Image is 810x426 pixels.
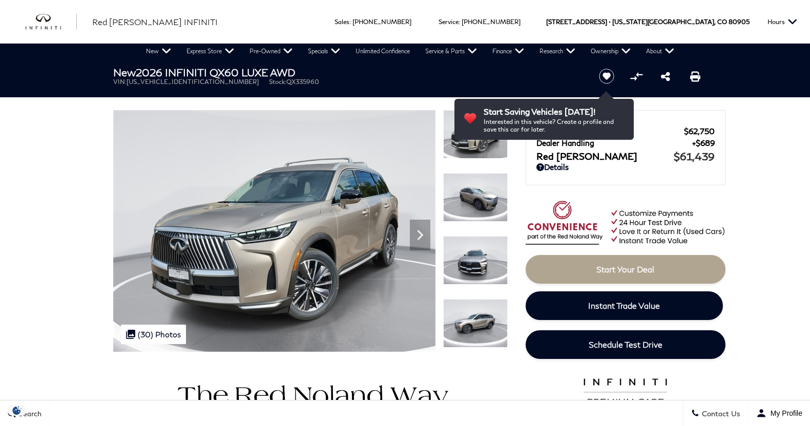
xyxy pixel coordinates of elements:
a: Details [536,162,715,172]
span: Instant Trade Value [588,301,660,310]
a: [PHONE_NUMBER] [462,18,521,26]
span: VIN: [113,78,127,86]
a: Red [PERSON_NAME] $61,439 [536,150,715,162]
a: New [138,44,179,59]
img: INFINITI [26,14,77,30]
a: Pre-Owned [242,44,300,59]
span: QX335960 [286,78,319,86]
span: Dealer Handling [536,138,692,147]
span: [US_VEHICLE_IDENTIFICATION_NUMBER] [127,78,259,86]
img: New 2026 WARM TITANIUM INFINITI LUXE AWD image 1 [113,110,435,352]
section: Click to Open Cookie Consent Modal [5,405,29,416]
span: Red [PERSON_NAME] INFINITI [92,17,218,27]
a: Research [532,44,583,59]
a: infiniti [26,14,77,30]
span: Sales [335,18,349,26]
span: $62,750 [684,126,715,136]
span: Service [439,18,459,26]
h1: 2026 INFINITI QX60 LUXE AWD [113,67,582,78]
img: New 2026 WARM TITANIUM INFINITI LUXE AWD image 1 [443,110,508,159]
span: Search [16,409,41,418]
img: New 2026 WARM TITANIUM INFINITI LUXE AWD image 2 [443,173,508,222]
span: Contact Us [699,409,740,418]
a: Start Your Deal [526,255,725,284]
a: Ownership [583,44,638,59]
strong: New [113,66,136,78]
a: About [638,44,682,59]
a: Dealer Handling $689 [536,138,715,147]
a: Unlimited Confidence [348,44,418,59]
button: Compare vehicle [629,69,644,84]
span: Stock: [269,78,286,86]
a: [PHONE_NUMBER] [352,18,411,26]
button: Open user profile menu [749,400,810,426]
a: Print this New 2026 INFINITI QX60 LUXE AWD [690,70,700,82]
button: Save vehicle [595,68,618,84]
span: $61,439 [674,150,715,162]
span: Red [PERSON_NAME] [536,151,674,162]
img: infinitipremiumcare.png [575,376,675,417]
div: (30) Photos [121,325,186,344]
a: Red [PERSON_NAME] INFINITI [92,16,218,28]
span: $689 [692,138,715,147]
a: Finance [485,44,532,59]
span: Schedule Test Drive [589,339,662,349]
span: My Profile [766,409,802,417]
a: Express Store [179,44,242,59]
a: MSRP $62,750 [536,126,715,136]
img: New 2026 WARM TITANIUM INFINITI LUXE AWD image 3 [443,236,508,285]
a: Share this New 2026 INFINITI QX60 LUXE AWD [661,70,670,82]
a: Schedule Test Drive [526,330,725,359]
span: MSRP [536,126,684,136]
a: [STREET_ADDRESS] • [US_STATE][GEOGRAPHIC_DATA], CO 80905 [546,18,750,26]
a: Service & Parts [418,44,485,59]
span: : [459,18,460,26]
a: Instant Trade Value [526,291,723,320]
img: Opt-Out Icon [5,405,29,416]
span: Start Your Deal [596,264,654,274]
img: New 2026 WARM TITANIUM INFINITI LUXE AWD image 4 [443,299,508,348]
div: Next [410,220,430,250]
a: Specials [300,44,348,59]
span: : [349,18,351,26]
nav: Main Navigation [138,44,682,59]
